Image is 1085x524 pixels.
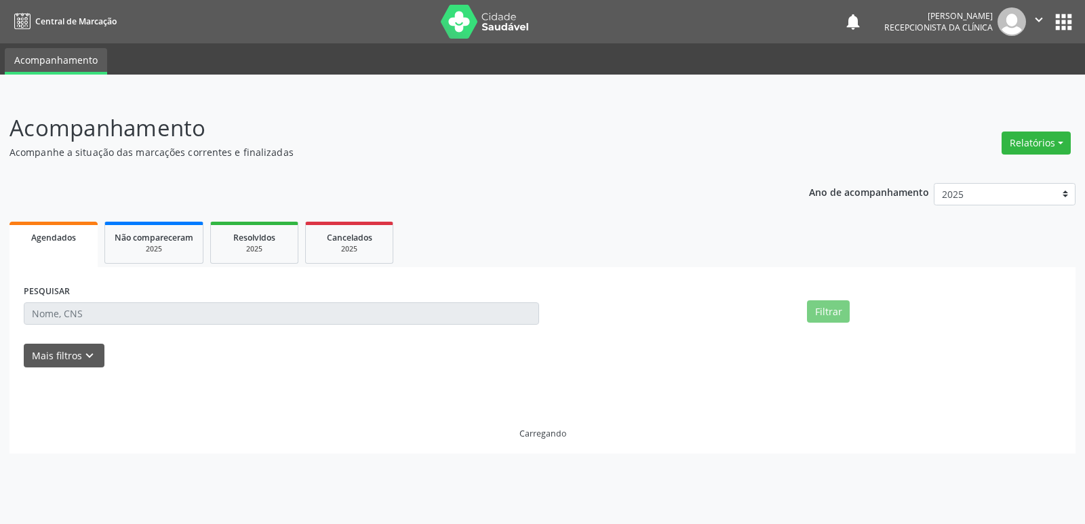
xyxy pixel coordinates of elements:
div: 2025 [315,244,383,254]
span: Cancelados [327,232,372,243]
input: Nome, CNS [24,302,539,325]
button: Relatórios [1002,132,1071,155]
div: Carregando [519,428,566,439]
button:  [1026,7,1052,36]
div: 2025 [220,244,288,254]
p: Acompanhe a situação das marcações correntes e finalizadas [9,145,755,159]
a: Acompanhamento [5,48,107,75]
button: notifications [844,12,863,31]
label: PESQUISAR [24,281,70,302]
button: Mais filtroskeyboard_arrow_down [24,344,104,367]
i: keyboard_arrow_down [82,348,97,363]
span: Recepcionista da clínica [884,22,993,33]
span: Não compareceram [115,232,193,243]
div: 2025 [115,244,193,254]
span: Central de Marcação [35,16,117,27]
span: Agendados [31,232,76,243]
button: apps [1052,10,1076,34]
img: img [998,7,1026,36]
p: Ano de acompanhamento [809,183,929,200]
p: Acompanhamento [9,111,755,145]
button: Filtrar [807,300,850,323]
span: Resolvidos [233,232,275,243]
div: [PERSON_NAME] [884,10,993,22]
i:  [1031,12,1046,27]
a: Central de Marcação [9,10,117,33]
